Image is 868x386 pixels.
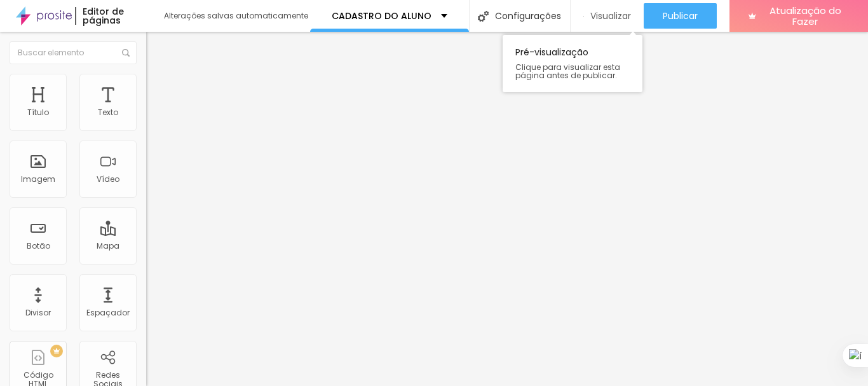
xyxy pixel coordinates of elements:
font: Texto [98,107,118,118]
input: Buscar elemento [10,41,137,64]
font: Mapa [97,240,119,251]
font: Divisor [25,307,51,318]
font: Publicar [663,10,698,22]
img: view-1.svg [583,11,584,22]
font: Título [27,107,49,118]
font: Visualizar [590,10,631,22]
font: Pré-visualização [515,46,588,59]
font: Clique para visualizar esta página antes de publicar. [515,62,620,81]
iframe: Editor [146,32,868,386]
button: Visualizar [571,3,644,29]
img: Ícone [478,11,489,22]
font: Configurações [495,10,561,22]
font: CADASTRO DO ALUNO [332,10,431,22]
font: Vídeo [97,174,119,184]
font: Atualização do Fazer [770,4,841,28]
img: Ícone [122,49,130,57]
font: Espaçador [86,307,130,318]
font: Alterações salvas automaticamente [164,10,308,21]
font: Imagem [21,174,55,184]
font: Botão [27,240,50,251]
font: Editor de páginas [83,5,124,27]
button: Publicar [644,3,717,29]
